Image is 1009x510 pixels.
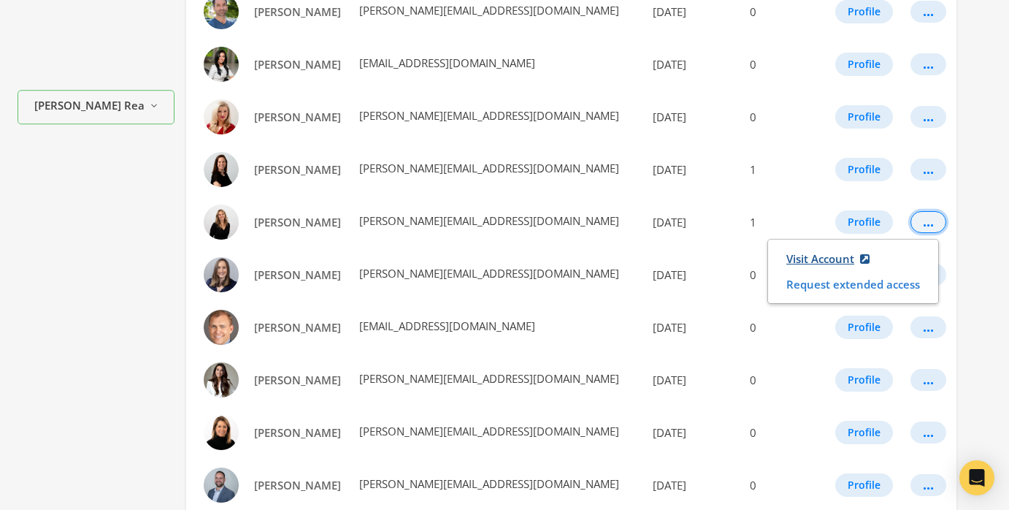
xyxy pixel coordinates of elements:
td: [DATE] [641,248,741,301]
span: [PERSON_NAME] [254,57,341,72]
span: [PERSON_NAME][EMAIL_ADDRESS][DOMAIN_NAME] [356,108,619,123]
td: 0 [741,301,824,354]
img: Eva Michaylin profile [204,257,239,292]
button: [PERSON_NAME] Realty [18,90,174,124]
span: [PERSON_NAME] [254,162,341,177]
td: [DATE] [641,196,741,248]
button: ... [910,159,946,180]
td: 0 [741,38,824,91]
a: [PERSON_NAME] [245,104,350,131]
button: Profile [835,473,893,497]
button: Profile [835,316,893,339]
button: ... [910,1,946,23]
a: Visit Account [777,246,879,273]
a: [PERSON_NAME] [245,314,350,341]
span: [PERSON_NAME][EMAIL_ADDRESS][DOMAIN_NAME] [356,476,619,491]
button: ... [910,369,946,391]
td: [DATE] [641,38,741,91]
div: ... [923,221,934,223]
button: Profile [835,368,893,392]
span: [PERSON_NAME][EMAIL_ADDRESS][DOMAIN_NAME] [356,161,619,175]
img: Cara Malek profile [204,47,239,82]
span: [PERSON_NAME] [254,373,341,387]
button: ... [910,422,946,444]
div: ... [923,11,934,12]
div: ... [923,484,934,486]
span: [PERSON_NAME] [254,110,341,124]
span: [PERSON_NAME] [254,215,341,229]
button: Request extended access [777,273,929,297]
div: ... [923,327,934,328]
a: [PERSON_NAME] [245,51,350,78]
td: [DATE] [641,354,741,406]
span: [PERSON_NAME] [254,478,341,492]
div: ... [923,379,934,381]
a: [PERSON_NAME] [245,367,350,394]
img: Ellie McGillan profile [204,205,239,240]
span: [PERSON_NAME][EMAIL_ADDRESS][DOMAIN_NAME] [356,3,619,18]
a: [PERSON_NAME] [245,156,350,183]
button: Profile [835,53,893,76]
span: [PERSON_NAME][EMAIL_ADDRESS][DOMAIN_NAME] [356,424,619,438]
td: 0 [741,248,824,301]
a: [PERSON_NAME] [245,209,350,236]
img: James Kesling profile [204,310,239,345]
span: [PERSON_NAME] [254,320,341,335]
div: ... [923,169,934,170]
td: 0 [741,406,824,459]
span: [EMAIL_ADDRESS][DOMAIN_NAME] [356,56,535,70]
a: [PERSON_NAME] [245,262,350,289]
img: Celeste Carvalho profile [204,99,239,134]
span: [PERSON_NAME] Realty [34,97,144,114]
div: ... [923,116,934,118]
button: ... [910,316,946,338]
button: ... [910,474,946,496]
button: ... [910,53,946,75]
td: 1 [741,196,824,248]
span: [EMAIL_ADDRESS][DOMAIN_NAME] [356,319,535,333]
a: [PERSON_NAME] [245,419,350,446]
button: Profile [835,105,893,129]
a: [PERSON_NAME] [245,472,350,499]
td: [DATE] [641,301,741,354]
span: [PERSON_NAME][EMAIL_ADDRESS][DOMAIN_NAME] [356,213,619,228]
img: JessiAnne Allen profile [204,362,239,397]
button: ... [910,211,946,233]
td: [DATE] [641,406,741,459]
td: [DATE] [641,143,741,196]
span: [PERSON_NAME] [254,267,341,282]
span: [PERSON_NAME] [254,4,341,19]
span: [PERSON_NAME] [254,425,341,440]
button: Profile [835,210,893,234]
div: Open Intercom Messenger [959,460,994,495]
td: 0 [741,354,824,406]
button: Profile [835,158,893,181]
span: [PERSON_NAME][EMAIL_ADDRESS][DOMAIN_NAME] [356,371,619,386]
img: Josh Starner profile [204,468,239,503]
button: ... [910,106,946,128]
div: ... [923,64,934,65]
td: 1 [741,143,824,196]
div: ... [923,432,934,433]
img: Joanne Guarino profile [204,415,239,450]
button: Profile [835,421,893,444]
img: Claire Feldman profile [204,152,239,187]
td: 0 [741,91,824,143]
td: [DATE] [641,91,741,143]
span: [PERSON_NAME][EMAIL_ADDRESS][DOMAIN_NAME] [356,266,619,281]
